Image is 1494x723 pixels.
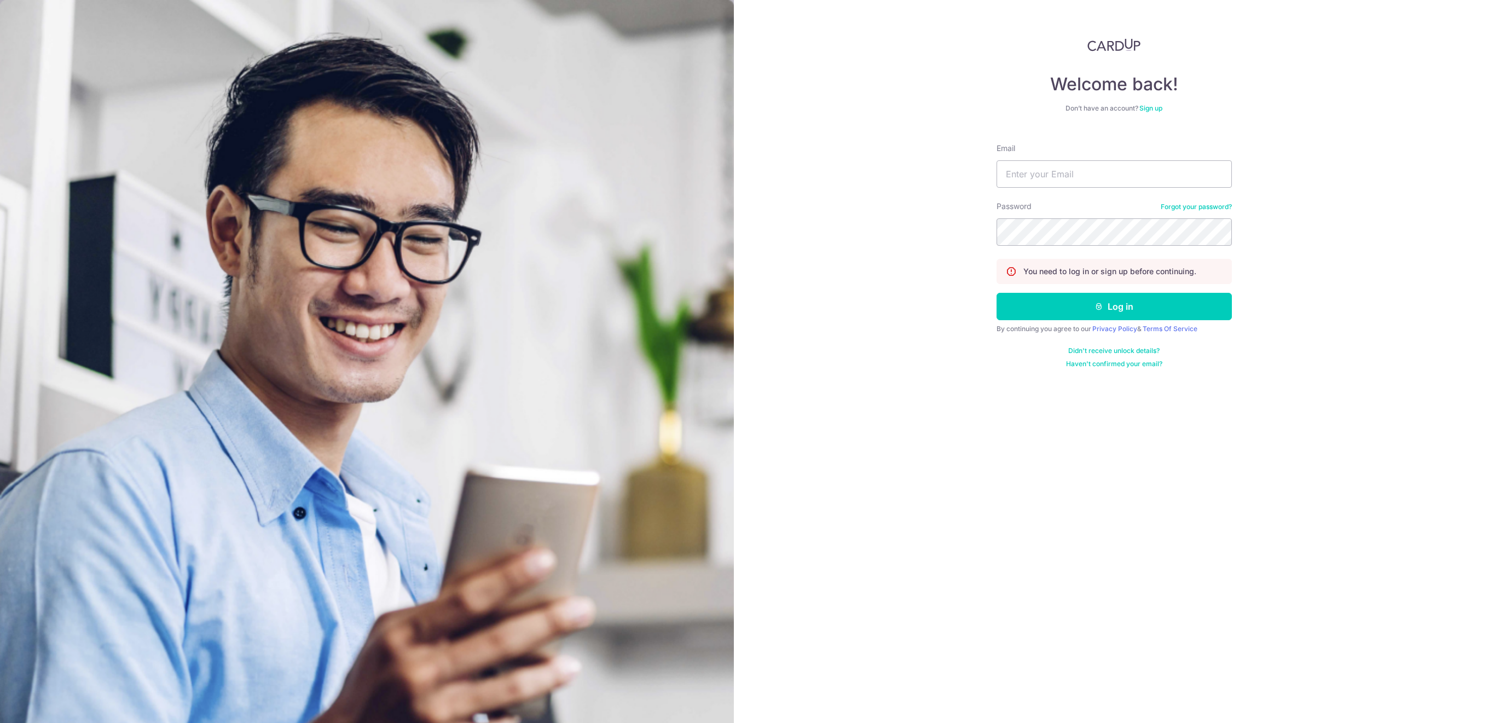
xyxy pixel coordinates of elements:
a: Terms Of Service [1143,325,1197,333]
div: Don’t have an account? [997,104,1232,113]
a: Forgot your password? [1161,203,1232,211]
label: Email [997,143,1015,154]
a: Sign up [1139,104,1162,112]
a: Haven't confirmed your email? [1066,360,1162,368]
label: Password [997,201,1032,212]
p: You need to log in or sign up before continuing. [1023,266,1196,277]
div: By continuing you agree to our & [997,325,1232,333]
input: Enter your Email [997,160,1232,188]
a: Didn't receive unlock details? [1068,346,1160,355]
a: Privacy Policy [1092,325,1137,333]
h4: Welcome back! [997,73,1232,95]
img: CardUp Logo [1087,38,1141,51]
button: Log in [997,293,1232,320]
